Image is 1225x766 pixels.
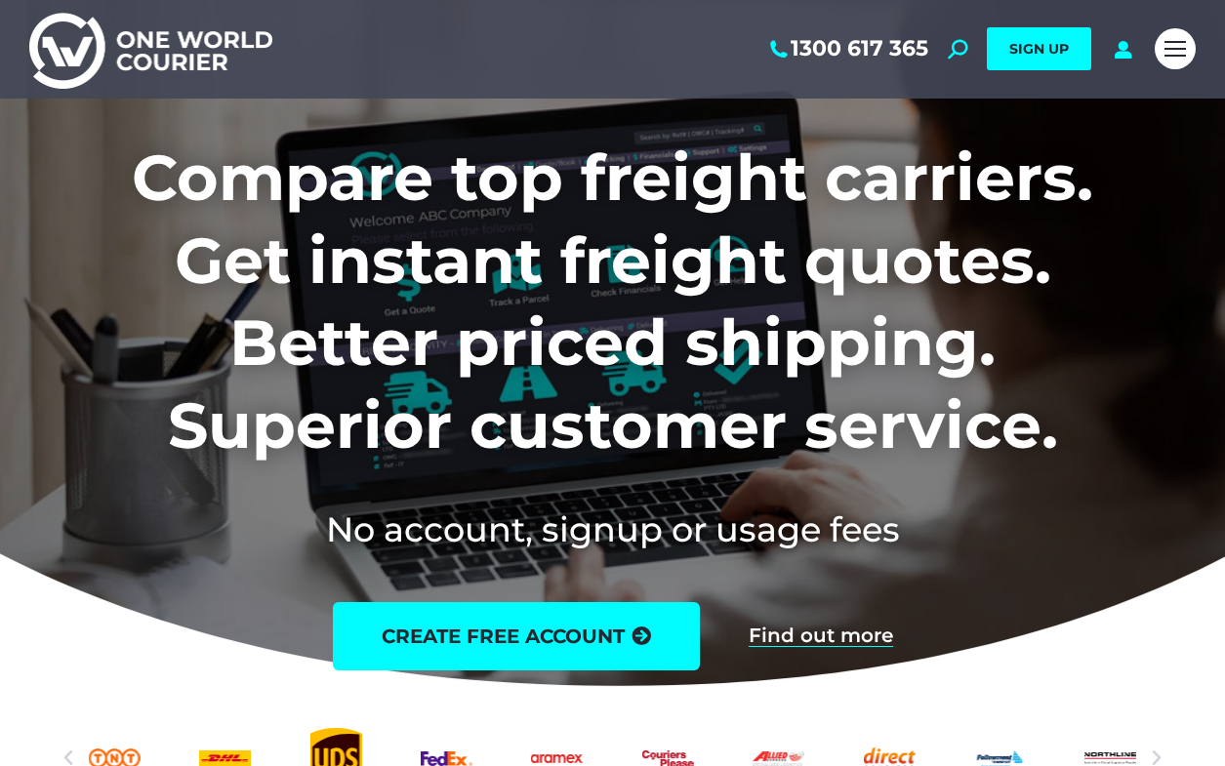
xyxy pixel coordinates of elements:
[1009,40,1069,58] span: SIGN UP
[1155,28,1196,69] a: Mobile menu icon
[29,10,272,89] img: One World Courier
[987,27,1091,70] a: SIGN UP
[29,137,1196,466] h1: Compare top freight carriers. Get instant freight quotes. Better priced shipping. Superior custom...
[766,36,928,61] a: 1300 617 365
[29,505,1196,553] h2: No account, signup or usage fees
[749,625,893,647] a: Find out more
[333,602,700,670] a: create free account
